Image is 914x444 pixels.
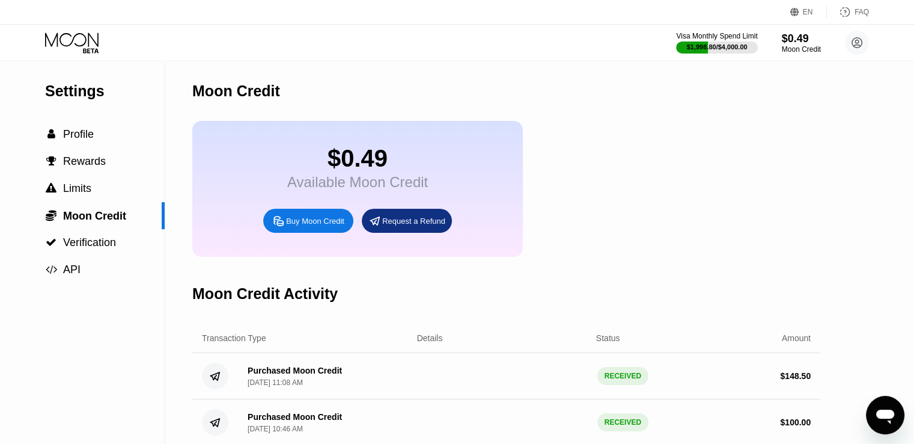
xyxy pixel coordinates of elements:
[782,333,811,343] div: Amount
[46,264,57,275] span: 
[248,425,303,433] div: [DATE] 10:46 AM
[782,32,821,54] div: $0.49Moon Credit
[63,155,106,167] span: Rewards
[676,32,757,54] div: Visa Monthly Spend Limit$1,998.80/$4,000.00
[63,264,81,276] span: API
[803,8,813,16] div: EN
[45,129,57,140] div: 
[286,216,344,226] div: Buy Moon Credit
[597,413,648,431] div: RECEIVED
[382,216,445,226] div: Request a Refund
[45,237,57,248] div: 
[63,210,126,222] span: Moon Credit
[45,156,57,167] div: 
[287,145,428,172] div: $0.49
[45,209,57,221] div: 
[46,156,56,167] span: 
[687,43,748,51] div: $1,998.80 / $4,000.00
[248,412,342,422] div: Purchased Moon Credit
[780,418,811,427] div: $ 100.00
[597,367,648,385] div: RECEIVED
[827,6,869,18] div: FAQ
[287,174,428,191] div: Available Moon Credit
[202,333,266,343] div: Transaction Type
[63,236,116,248] span: Verification
[192,285,338,303] div: Moon Credit Activity
[263,209,353,233] div: Buy Moon Credit
[417,333,443,343] div: Details
[63,128,94,140] span: Profile
[866,396,904,434] iframe: Mesajlaşma penceresini başlatma düğmesi
[248,366,342,375] div: Purchased Moon Credit
[46,183,56,194] span: 
[47,129,55,140] span: 
[780,371,811,381] div: $ 148.50
[45,264,57,275] div: 
[362,209,452,233] div: Request a Refund
[676,32,757,40] div: Visa Monthly Spend Limit
[782,45,821,54] div: Moon Credit
[46,209,56,221] span: 
[45,183,57,194] div: 
[45,82,165,100] div: Settings
[596,333,620,343] div: Status
[46,237,56,248] span: 
[790,6,827,18] div: EN
[782,32,821,45] div: $0.49
[248,378,303,387] div: [DATE] 11:08 AM
[63,182,91,194] span: Limits
[192,82,280,100] div: Moon Credit
[855,8,869,16] div: FAQ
